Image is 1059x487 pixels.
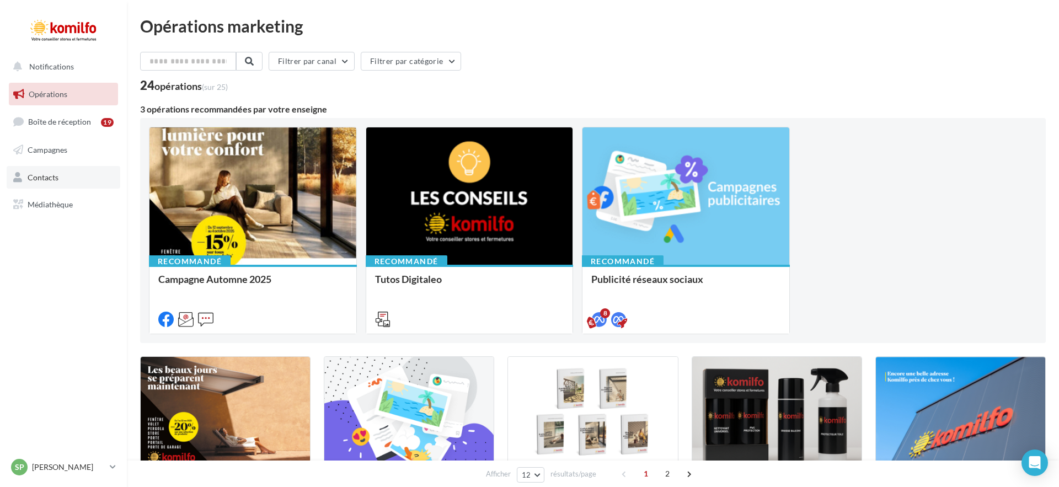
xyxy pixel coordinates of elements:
[637,465,655,483] span: 1
[486,469,511,479] span: Afficher
[659,465,676,483] span: 2
[158,274,347,296] div: Campagne Automne 2025
[7,110,120,133] a: Boîte de réception19
[32,462,105,473] p: [PERSON_NAME]
[1021,449,1048,476] div: Open Intercom Messenger
[600,308,610,318] div: 8
[269,52,355,71] button: Filtrer par canal
[29,89,67,99] span: Opérations
[28,117,91,126] span: Boîte de réception
[15,462,24,473] span: SP
[9,457,118,478] a: SP [PERSON_NAME]
[140,105,1046,114] div: 3 opérations recommandées par votre enseigne
[154,81,228,91] div: opérations
[550,469,596,479] span: résultats/page
[7,138,120,162] a: Campagnes
[28,172,58,181] span: Contacts
[140,18,1046,34] div: Opérations marketing
[149,255,231,267] div: Recommandé
[517,467,545,483] button: 12
[7,55,116,78] button: Notifications
[591,274,780,296] div: Publicité réseaux sociaux
[522,470,531,479] span: 12
[140,79,228,92] div: 24
[7,166,120,189] a: Contacts
[28,145,67,154] span: Campagnes
[375,274,564,296] div: Tutos Digitaleo
[7,193,120,216] a: Médiathèque
[101,118,114,127] div: 19
[28,200,73,209] span: Médiathèque
[366,255,447,267] div: Recommandé
[361,52,461,71] button: Filtrer par catégorie
[7,83,120,106] a: Opérations
[202,82,228,92] span: (sur 25)
[582,255,664,267] div: Recommandé
[29,62,74,71] span: Notifications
